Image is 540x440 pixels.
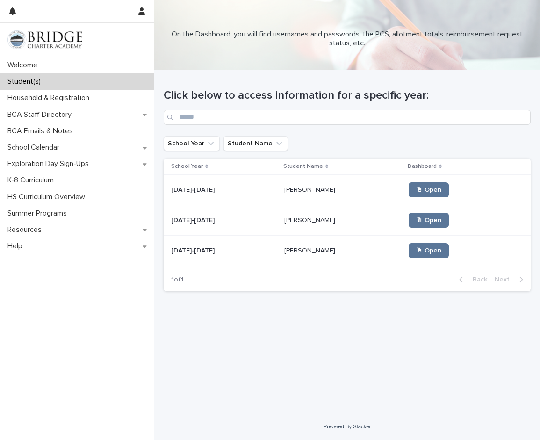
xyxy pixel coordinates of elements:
[4,61,45,70] p: Welcome
[409,182,449,197] a: 🖱 Open
[284,215,337,224] p: [PERSON_NAME]
[416,217,441,224] span: 🖱 Open
[416,187,441,193] span: 🖱 Open
[409,213,449,228] a: 🖱 Open
[4,242,30,251] p: Help
[324,424,371,429] a: Powered By Stacker
[4,159,96,168] p: Exploration Day Sign-Ups
[4,110,79,119] p: BCA Staff Directory
[164,175,531,205] tr: [DATE]-[DATE][DATE]-[DATE] [PERSON_NAME][PERSON_NAME] 🖱 Open
[171,215,216,224] p: [DATE]-[DATE]
[4,176,61,185] p: K-8 Curriculum
[164,205,531,236] tr: [DATE]-[DATE][DATE]-[DATE] [PERSON_NAME][PERSON_NAME] 🖱 Open
[164,30,531,48] p: On the Dashboard, you will find usernames and passwords, the PCS, allotment totals, reimbursement...
[223,136,288,151] button: Student Name
[283,161,323,172] p: Student Name
[171,161,203,172] p: School Year
[4,225,49,234] p: Resources
[467,276,487,283] span: Back
[171,184,216,194] p: [DATE]-[DATE]
[284,245,337,255] p: [PERSON_NAME]
[164,268,191,291] p: 1 of 1
[452,275,491,284] button: Back
[164,110,531,125] input: Search
[171,245,216,255] p: [DATE]-[DATE]
[4,77,48,86] p: Student(s)
[4,209,74,218] p: Summer Programs
[4,127,80,136] p: BCA Emails & Notes
[491,275,531,284] button: Next
[164,236,531,266] tr: [DATE]-[DATE][DATE]-[DATE] [PERSON_NAME][PERSON_NAME] 🖱 Open
[408,161,437,172] p: Dashboard
[7,30,82,49] img: V1C1m3IdTEidaUdm9Hs0
[4,193,93,202] p: HS Curriculum Overview
[495,276,515,283] span: Next
[164,89,531,102] h1: Click below to access information for a specific year:
[4,94,97,102] p: Household & Registration
[164,136,220,151] button: School Year
[4,143,67,152] p: School Calendar
[284,184,337,194] p: [PERSON_NAME]
[409,243,449,258] a: 🖱 Open
[416,247,441,254] span: 🖱 Open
